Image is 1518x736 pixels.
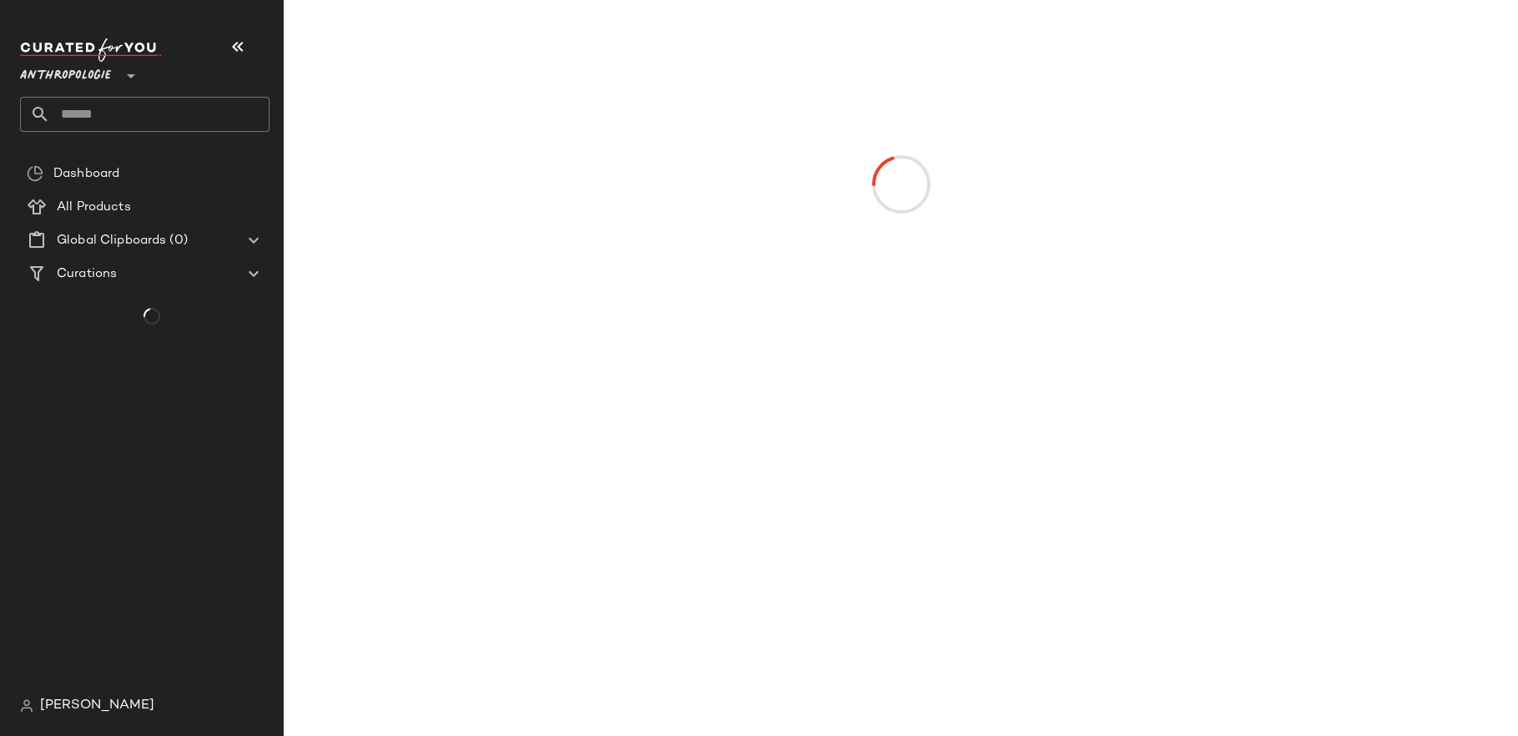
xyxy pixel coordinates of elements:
span: [PERSON_NAME] [40,696,154,716]
span: (0) [166,231,187,250]
span: Global Clipboards [57,231,166,250]
img: cfy_white_logo.C9jOOHJF.svg [20,38,162,62]
img: svg%3e [27,165,43,182]
span: Curations [57,265,117,284]
span: All Products [57,198,131,217]
span: Anthropologie [20,57,111,87]
img: svg%3e [20,699,33,713]
span: Dashboard [53,164,119,184]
